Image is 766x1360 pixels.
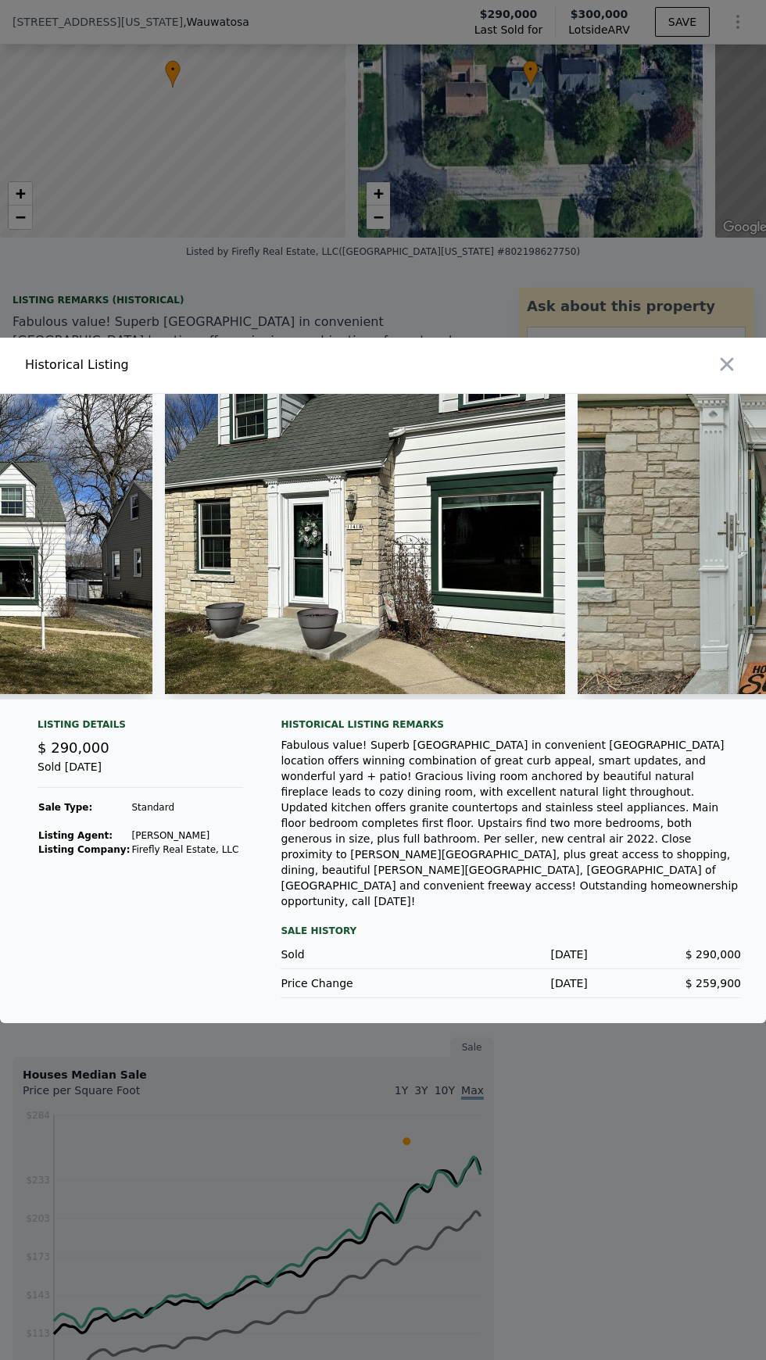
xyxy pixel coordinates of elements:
strong: Listing Company: [38,844,130,855]
div: Sale History [281,922,741,940]
td: Firefly Real Estate, LLC [131,843,239,857]
span: $ 259,900 [685,977,741,990]
strong: Sale Type: [38,802,92,813]
div: [DATE] [435,975,588,991]
div: Fabulous value! Superb [GEOGRAPHIC_DATA] in convenient [GEOGRAPHIC_DATA] location offers winning ... [281,737,741,909]
div: Listing Details [38,718,243,737]
div: Price Change [281,975,434,991]
img: Property Img [165,394,565,694]
span: $ 290,000 [685,948,741,961]
td: Standard [131,800,239,814]
div: Historical Listing [25,356,377,374]
strong: Listing Agent: [38,830,113,841]
div: [DATE] [435,947,588,962]
span: $ 290,000 [38,739,109,756]
div: Sold [281,947,434,962]
div: Historical Listing remarks [281,718,741,731]
div: Sold [DATE] [38,759,243,788]
td: [PERSON_NAME] [131,829,239,843]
